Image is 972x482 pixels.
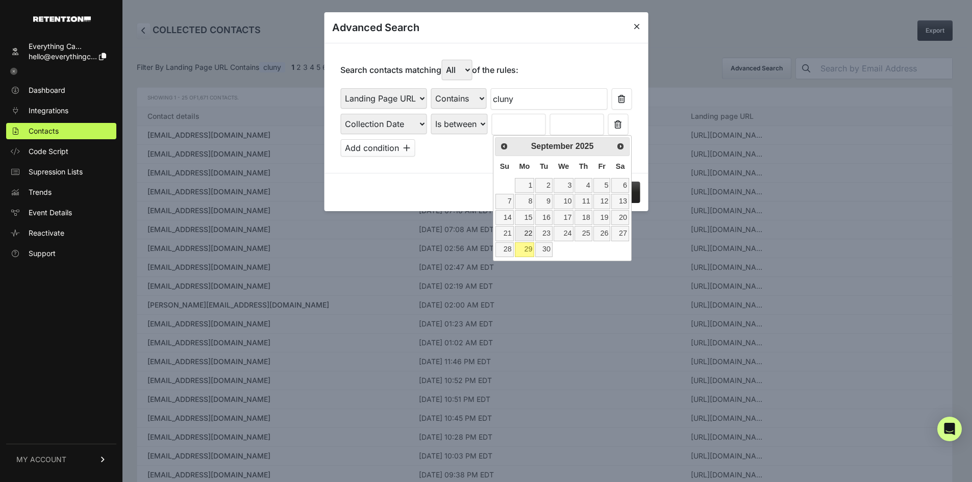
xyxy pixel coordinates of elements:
a: MY ACCOUNT [6,444,116,475]
span: September [531,142,574,150]
a: Next [613,139,628,154]
p: Search contacts matching of the rules: [340,60,518,80]
span: Next [616,142,625,150]
a: 15 [515,210,535,225]
a: 27 [611,226,629,241]
span: Code Script [29,146,68,157]
a: 19 [593,210,611,225]
a: 14 [495,210,513,225]
img: Retention.com [33,16,91,22]
span: Friday [598,162,605,170]
span: Dashboard [29,85,65,95]
a: 4 [575,178,592,193]
a: 26 [593,226,611,241]
a: 28 [495,242,513,257]
h3: Advanced Search [332,20,419,35]
a: 12 [593,194,611,209]
span: Prev [500,142,508,150]
span: Trends [29,187,52,197]
span: 2025 [576,142,594,150]
a: Prev [496,139,511,154]
span: Thursday [579,162,588,170]
a: 20 [611,210,629,225]
a: Support [6,245,116,262]
span: Support [29,248,56,259]
a: 10 [554,194,574,209]
a: 25 [575,226,592,241]
a: 1 [515,178,535,193]
span: Supression Lists [29,167,83,177]
a: 21 [495,226,513,241]
a: Dashboard [6,82,116,98]
a: Code Script [6,143,116,160]
a: 7 [495,194,513,209]
a: Event Details [6,205,116,221]
span: Monday [519,162,530,170]
span: Saturday [616,162,625,170]
a: Reactivate [6,225,116,241]
span: MY ACCOUNT [16,454,66,465]
a: 11 [575,194,592,209]
a: 23 [535,226,553,241]
span: Event Details [29,208,72,218]
span: Tuesday [540,162,549,170]
a: 9 [535,194,553,209]
span: Sunday [500,162,509,170]
a: 6 [611,178,629,193]
span: Contacts [29,126,59,136]
a: 5 [593,178,611,193]
a: 30 [535,242,553,257]
a: Contacts [6,123,116,139]
a: 16 [535,210,553,225]
a: 8 [515,194,535,209]
a: 24 [554,226,574,241]
a: 22 [515,226,535,241]
a: 13 [611,194,629,209]
div: Everything Ca... [29,41,106,52]
span: hello@everythingc... [29,52,97,61]
button: Add condition [340,139,415,157]
a: Supression Lists [6,164,116,180]
a: 17 [554,210,574,225]
a: 3 [554,178,574,193]
a: Trends [6,184,116,200]
a: Integrations [6,103,116,119]
span: Integrations [29,106,68,116]
a: 18 [575,210,592,225]
a: 2 [535,178,553,193]
div: Open Intercom Messenger [937,417,962,441]
span: Wednesday [558,162,569,170]
a: 29 [515,242,535,257]
span: Reactivate [29,228,64,238]
a: Everything Ca... hello@everythingc... [6,38,116,65]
